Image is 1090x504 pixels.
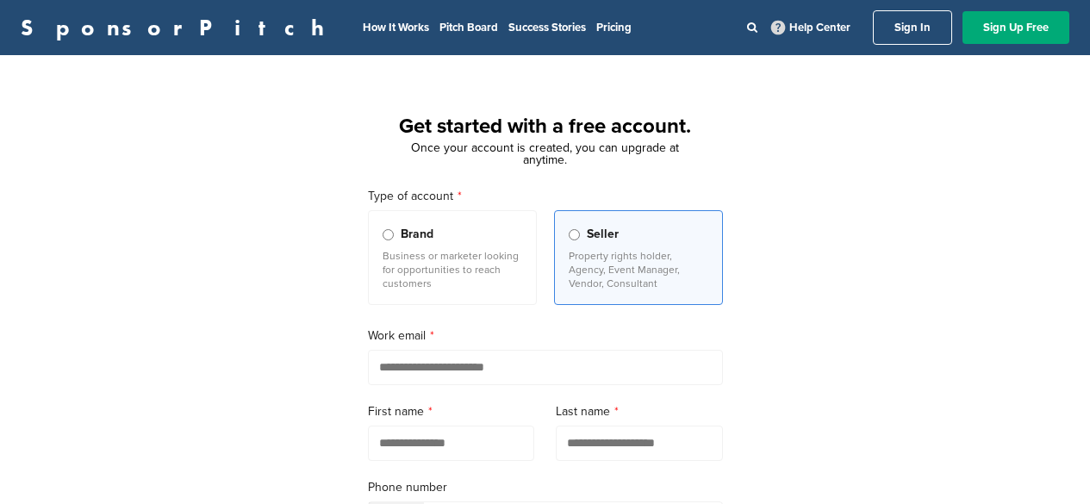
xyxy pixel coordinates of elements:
a: How It Works [363,21,429,34]
a: Sign In [873,10,952,45]
input: Brand Business or marketer looking for opportunities to reach customers [383,229,394,240]
label: First name [368,402,535,421]
a: Sign Up Free [962,11,1069,44]
a: Help Center [768,17,854,38]
span: Brand [401,225,433,244]
a: SponsorPitch [21,16,335,39]
label: Phone number [368,478,723,497]
input: Seller Property rights holder, Agency, Event Manager, Vendor, Consultant [569,229,580,240]
label: Last name [556,402,723,421]
label: Type of account [368,187,723,206]
p: Business or marketer looking for opportunities to reach customers [383,249,522,290]
p: Property rights holder, Agency, Event Manager, Vendor, Consultant [569,249,708,290]
h1: Get started with a free account. [347,111,744,142]
a: Success Stories [508,21,586,34]
a: Pricing [596,21,632,34]
label: Work email [368,327,723,345]
a: Pitch Board [439,21,498,34]
span: Once your account is created, you can upgrade at anytime. [411,140,679,167]
span: Seller [587,225,619,244]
